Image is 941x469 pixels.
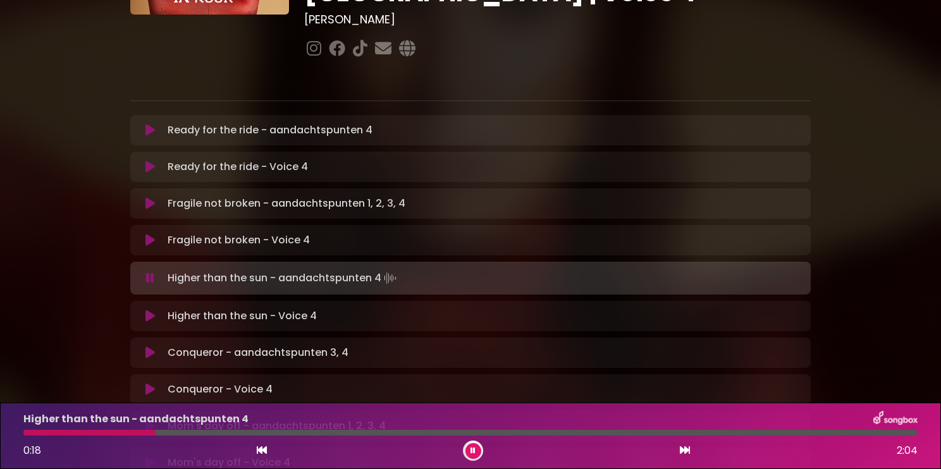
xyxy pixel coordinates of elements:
[168,308,317,324] p: Higher than the sun - Voice 4
[168,345,348,360] p: Conqueror - aandachtspunten 3, 4
[168,382,273,397] p: Conqueror - Voice 4
[897,443,918,458] span: 2:04
[168,269,399,287] p: Higher than the sun - aandachtspunten 4
[168,196,405,211] p: Fragile not broken - aandachtspunten 1, 2, 3, 4
[23,443,41,458] span: 0:18
[304,13,811,27] h3: [PERSON_NAME]
[168,159,308,174] p: Ready for the ride - Voice 4
[23,411,249,427] p: Higher than the sun - aandachtspunten 4
[873,411,918,427] img: songbox-logo-white.png
[168,123,372,138] p: Ready for the ride - aandachtspunten 4
[381,269,399,287] img: waveform4.gif
[168,233,310,248] p: Fragile not broken - Voice 4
